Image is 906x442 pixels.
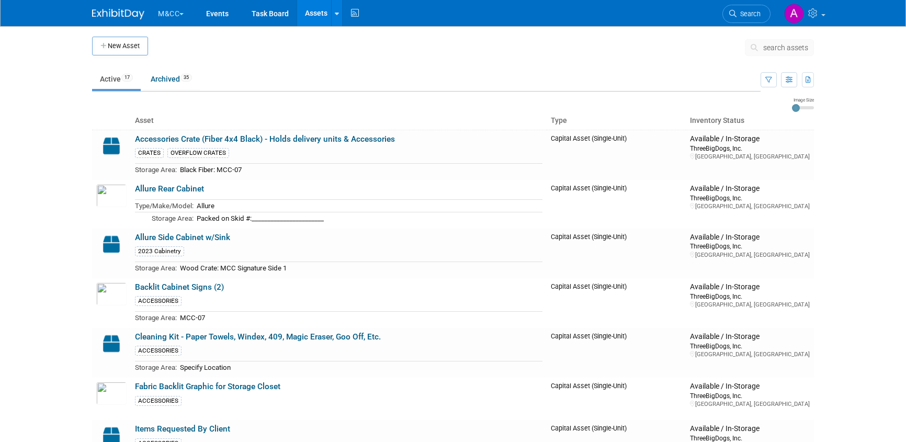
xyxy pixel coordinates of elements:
[177,361,542,373] td: Specify Location
[547,378,686,420] td: Capital Asset (Single-Unit)
[135,200,194,212] td: Type/Make/Model:
[135,282,224,292] a: Backlit Cabinet Signs (2)
[690,350,810,358] div: [GEOGRAPHIC_DATA], [GEOGRAPHIC_DATA]
[143,69,200,89] a: Archived35
[135,364,177,371] span: Storage Area:
[96,332,127,355] img: Capital-Asset-Icon-2.png
[690,382,810,391] div: Available / In-Storage
[92,69,141,89] a: Active17
[792,97,814,103] div: Image Size
[745,39,814,56] button: search assets
[135,264,177,272] span: Storage Area:
[690,144,810,153] div: ThreeBigDogs, Inc.
[135,424,230,434] a: Items Requested By Client
[690,332,810,342] div: Available / In-Storage
[135,346,182,356] div: ACCESSORIES
[722,5,771,23] a: Search
[135,246,184,256] div: 2023 Cabinetry
[690,424,810,434] div: Available / In-Storage
[135,314,177,322] span: Storage Area:
[121,74,133,82] span: 17
[135,184,204,194] a: Allure Rear Cabinet
[763,43,808,52] span: search assets
[135,134,395,144] a: Accessories Crate (Fiber 4x4 Black) - Holds delivery units & Accessories
[690,242,810,251] div: ThreeBigDogs, Inc.
[96,134,127,157] img: Capital-Asset-Icon-2.png
[96,233,127,256] img: Capital-Asset-Icon-2.png
[690,194,810,202] div: ThreeBigDogs, Inc.
[784,4,804,24] img: Art Stewart
[177,164,542,176] td: Black Fiber: MCC-07
[690,342,810,350] div: ThreeBigDogs, Inc.
[92,37,148,55] button: New Asset
[690,134,810,144] div: Available / In-Storage
[135,296,182,306] div: ACCESSORIES
[690,153,810,161] div: [GEOGRAPHIC_DATA], [GEOGRAPHIC_DATA]
[547,229,686,278] td: Capital Asset (Single-Unit)
[547,130,686,180] td: Capital Asset (Single-Unit)
[167,148,229,158] div: OVERFLOW CRATES
[131,112,547,130] th: Asset
[547,278,686,328] td: Capital Asset (Single-Unit)
[690,202,810,210] div: [GEOGRAPHIC_DATA], [GEOGRAPHIC_DATA]
[135,233,230,242] a: Allure Side Cabinet w/Sink
[690,233,810,242] div: Available / In-Storage
[547,328,686,378] td: Capital Asset (Single-Unit)
[690,184,810,194] div: Available / In-Storage
[135,396,182,406] div: ACCESSORIES
[177,262,542,274] td: Wood Crate: MCC Signature Side 1
[92,9,144,19] img: ExhibitDay
[690,282,810,292] div: Available / In-Storage
[177,312,542,324] td: MCC-07
[690,391,810,400] div: ThreeBigDogs, Inc.
[690,251,810,259] div: [GEOGRAPHIC_DATA], [GEOGRAPHIC_DATA]
[135,166,177,174] span: Storage Area:
[152,214,194,222] span: Storage Area:
[737,10,761,18] span: Search
[194,200,542,212] td: Allure
[547,112,686,130] th: Type
[690,400,810,408] div: [GEOGRAPHIC_DATA], [GEOGRAPHIC_DATA]
[194,212,542,224] td: Packed on Skid #:_______________________
[135,382,280,391] a: Fabric Backlit Graphic for Storage Closet
[690,301,810,309] div: [GEOGRAPHIC_DATA], [GEOGRAPHIC_DATA]
[547,180,686,229] td: Capital Asset (Single-Unit)
[690,292,810,301] div: ThreeBigDogs, Inc.
[180,74,192,82] span: 35
[135,148,164,158] div: CRATES
[135,332,381,342] a: Cleaning Kit - Paper Towels, Windex, 409, Magic Eraser, Goo Off, Etc.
